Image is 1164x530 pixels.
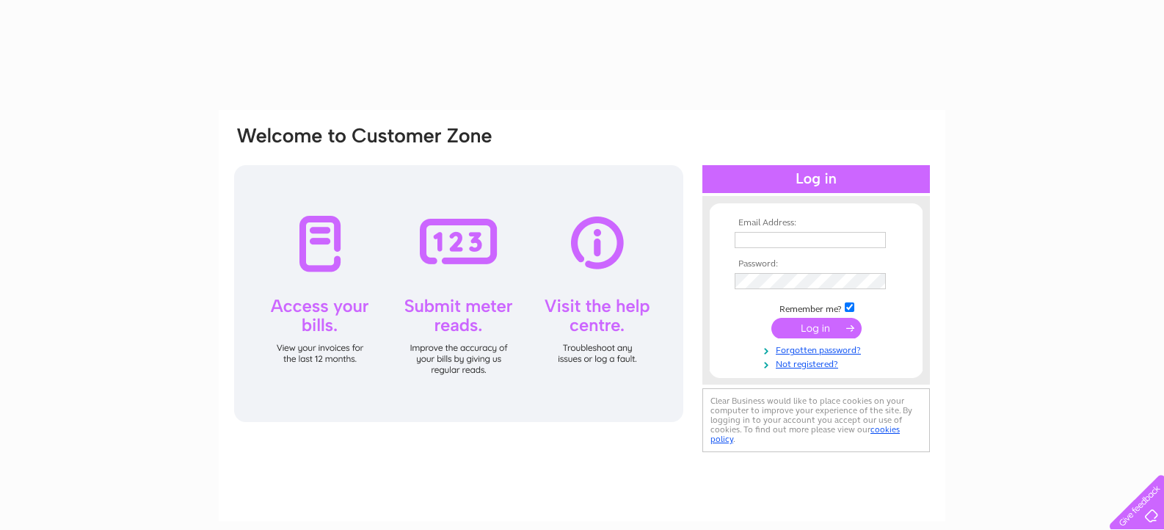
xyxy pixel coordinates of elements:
[702,388,930,452] div: Clear Business would like to place cookies on your computer to improve your experience of the sit...
[710,424,900,444] a: cookies policy
[731,259,901,269] th: Password:
[731,218,901,228] th: Email Address:
[735,356,901,370] a: Not registered?
[771,318,862,338] input: Submit
[735,342,901,356] a: Forgotten password?
[731,300,901,315] td: Remember me?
